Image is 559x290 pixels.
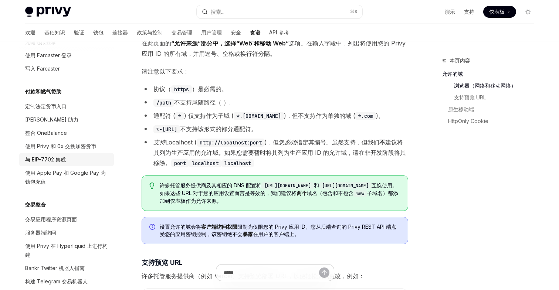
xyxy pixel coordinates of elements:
[171,159,189,167] code: port
[25,201,46,208] font: 交易整合
[149,224,157,231] svg: 信息
[19,213,114,226] a: 交易应用程序资源页面
[442,103,540,115] a: 原生移动端
[25,103,67,109] font: 定制法定货币入口
[172,29,192,35] font: 交易管理
[454,82,516,89] font: 浏览器（网络和移动网络）
[224,265,319,281] input: 提问...
[25,52,72,58] font: 使用 Farcaster 登录
[198,125,257,133] font: 该形式的部分通配符。
[269,29,289,35] font: API 参考
[165,139,197,146] font: Localhost (
[445,8,455,15] font: 演示
[112,24,128,41] a: 连接器
[25,29,35,35] font: 欢迎
[142,40,148,47] font: 在
[450,57,470,64] font: 本页内容
[445,8,455,16] a: 演示
[285,139,297,146] font: 必须
[236,40,289,47] font: “Web 和移动 Web”
[522,6,534,18] button: 切换暗模式
[297,139,314,146] font: 指定其
[353,190,367,197] code: www
[148,40,171,47] font: 此页面的
[137,29,163,35] font: 政策与控制
[448,118,488,124] font: HttpOnly Cookie
[160,182,261,188] font: 许多托管服务提供商及其相应的 DNS 配置将
[171,149,289,156] font: 生产应用的允许域。如果您需要暂时将其列为
[19,275,114,288] a: 构建 Telegram 交易机器人
[319,267,329,278] button: 发送消息
[234,112,284,120] code: *.[DOMAIN_NAME]
[149,182,155,189] svg: 提示
[25,116,78,123] font: [PERSON_NAME] 助力
[160,224,201,230] font: 设置允许的域会将
[231,24,241,41] a: 安全
[19,153,114,166] a: 与 EIP-7702 集成
[355,112,376,120] code: *.com
[192,99,235,106] font: 尾随路径（ ）。
[253,231,299,237] font: 在用户的客户端上。
[25,170,106,185] font: 使用 Apple Pay 和 Google Pay 为钱包充值
[197,139,265,147] code: http://localhost:port
[25,24,35,41] a: 欢迎
[172,24,192,41] a: 交易管理
[25,7,71,17] img: 灯光标志
[221,159,254,167] code: localhost
[25,143,96,149] font: 使用 Privy 和 0x 交换加密货币
[174,99,192,106] font: 不支持
[250,24,260,41] a: 食谱
[25,265,85,271] font: Bankr Twitter 机器人指南
[25,216,77,222] font: 交易应用程序资源页面
[189,159,221,167] code: localhost
[454,94,486,100] font: 支持预览 URL
[376,112,384,119] font: )。
[19,113,114,126] a: [PERSON_NAME] 助力
[25,278,88,284] font: 构建 Telegram 交易机器人
[350,9,355,14] font: ⌘
[355,9,358,14] font: K
[448,106,474,112] font: 原生移动端
[160,224,396,237] font: 限制为仅限您的 Privy 应用 ID。您从后端查询的 Privy REST API 端点受您的应用密钥控制，该密钥绝不会
[379,139,385,146] font: 不
[250,29,260,35] font: 食谱
[314,182,319,188] font: 和
[442,80,540,92] a: 浏览器（网络和移动网络）
[19,226,114,239] a: 服务器端访问
[180,125,198,133] font: 不支持
[442,71,463,77] font: 允许的域
[265,139,267,146] font: )
[19,166,114,188] a: 使用 Apple Pay 和 Google Pay 为钱包充值
[153,85,171,93] font: 协议（
[142,259,183,266] font: 支持预览 URL
[112,29,128,35] font: 连接器
[261,182,314,190] code: [URL][DOMAIN_NAME]
[184,112,234,119] font: ) 仅支持作为子域 (
[44,29,65,35] font: 基础知识
[19,140,114,153] a: 使用 Privy 和 0x 交换加密货币
[44,24,65,41] a: 基础知识
[297,190,307,196] font: 两个
[19,262,114,275] a: Bankr Twitter 机器人指南
[25,156,66,163] font: 与 EIP-7702 集成
[25,130,67,136] font: 整合 OneBalance
[19,126,114,140] a: 整合 OneBalance
[483,6,516,18] a: 仪表板
[192,85,227,93] font: ）是必需的。
[267,139,285,146] font: ，但您
[201,24,222,41] a: 用户管理
[464,8,474,15] font: 支持
[137,24,163,41] a: 政策与控制
[243,231,253,237] font: 暴露
[307,190,353,196] font: 域名（包含和不包含
[442,68,540,80] a: 允许的域
[231,29,241,35] font: 安全
[197,5,362,18] button: 打开搜索
[171,85,192,93] code: https
[19,239,114,262] a: 使用 Privy 在 Hyperliquid 上进行构建
[314,139,379,146] font: 编号。虽然支持，但我们
[171,40,236,47] font: “允许来源”部分中，选择
[201,29,222,35] font: 用户管理
[19,62,114,75] a: 写入 Farcaster
[74,24,84,41] a: 验证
